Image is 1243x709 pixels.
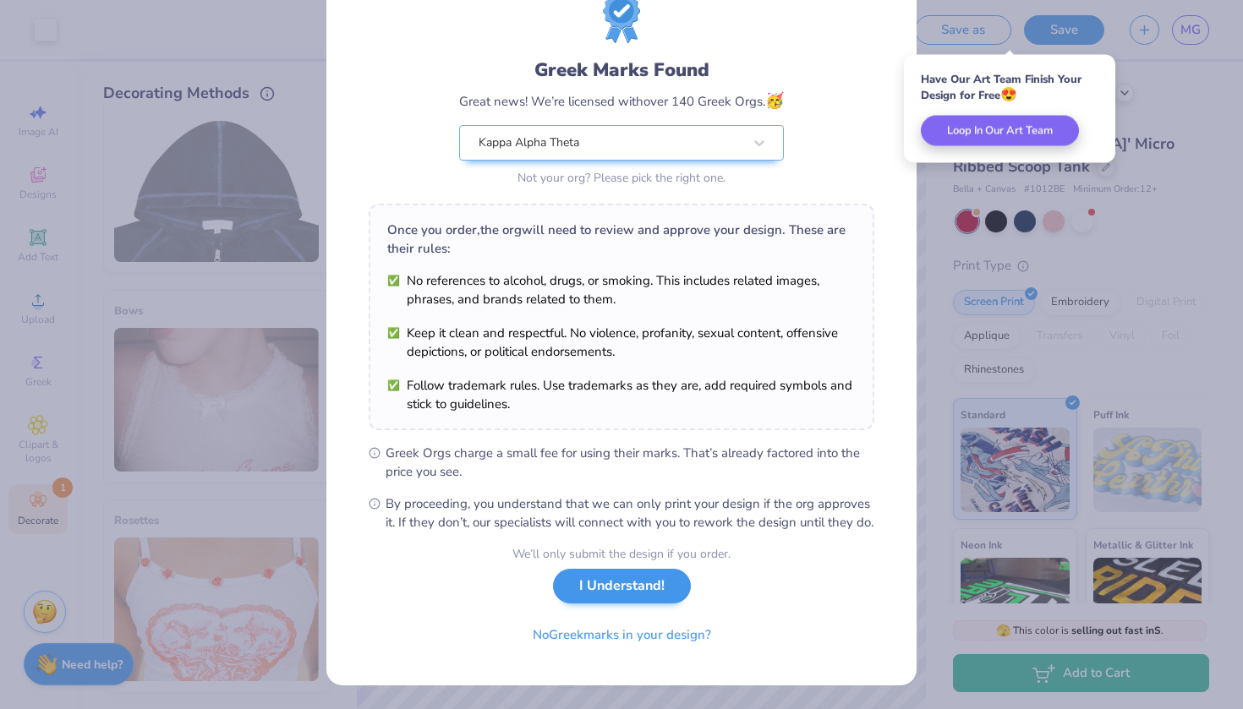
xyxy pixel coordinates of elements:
[459,57,784,84] div: Greek Marks Found
[386,444,874,481] span: Greek Orgs charge a small fee for using their marks. That’s already factored into the price you see.
[387,271,856,308] li: No references to alcohol, drugs, or smoking. This includes related images, phrases, and brands re...
[387,221,856,258] div: Once you order, the org will need to review and approve your design. These are their rules:
[459,90,784,112] div: Great news! We’re licensed with over 140 Greek Orgs.
[921,72,1098,103] div: Have Our Art Team Finish Your Design for Free
[459,169,784,187] div: Not your org? Please pick the right one.
[921,116,1079,146] button: Loop In Our Art Team
[518,618,726,652] button: NoGreekmarks in your design?
[553,569,691,603] button: I Understand!
[765,90,784,111] span: 🥳
[387,376,856,413] li: Follow trademark rules. Use trademarks as they are, add required symbols and stick to guidelines.
[386,494,874,532] span: By proceeding, you understand that we can only print your design if the org approves it. If they ...
[387,324,856,361] li: Keep it clean and respectful. No violence, profanity, sexual content, offensive depictions, or po...
[1000,85,1017,104] span: 😍
[512,545,731,563] div: We’ll only submit the design if you order.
